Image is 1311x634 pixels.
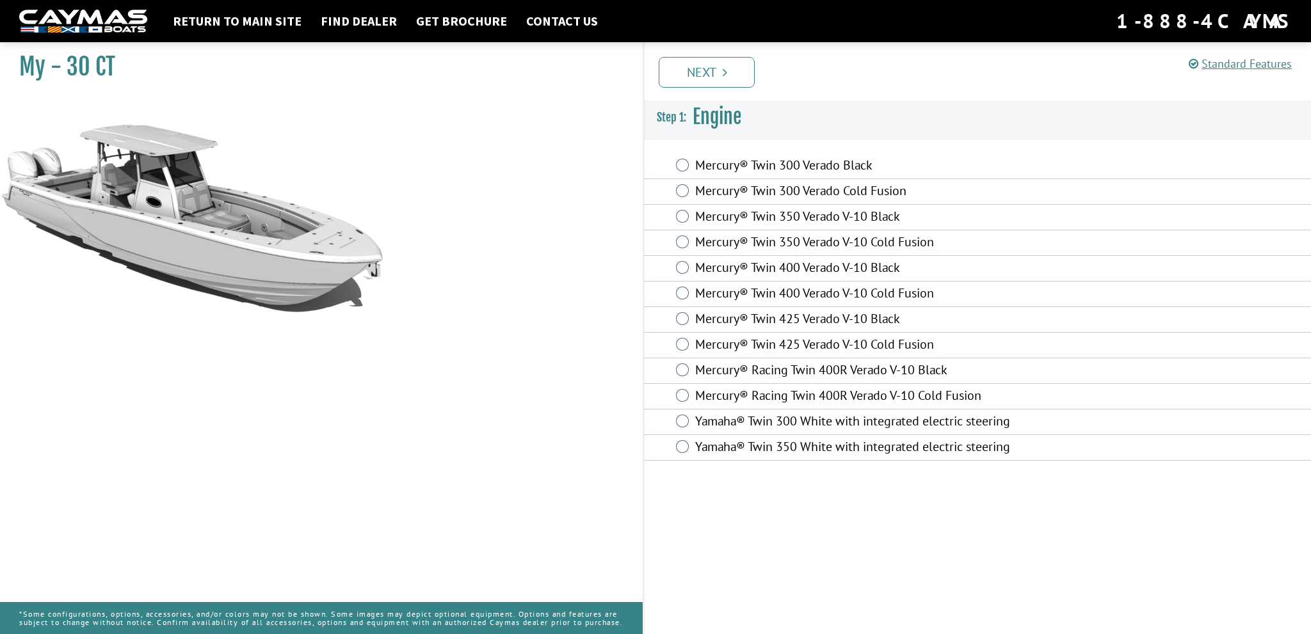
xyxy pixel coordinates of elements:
a: Get Brochure [410,13,513,29]
img: white-logo-c9c8dbefe5ff5ceceb0f0178aa75bf4bb51f6bca0971e226c86eb53dfe498488.png [19,10,147,33]
ul: Pagination [655,55,1311,88]
label: Yamaha® Twin 350 White with integrated electric steering [695,439,1065,457]
label: Yamaha® Twin 300 White with integrated electric steering [695,413,1065,432]
p: *Some configurations, options, accessories, and/or colors may not be shown. Some images may depic... [19,603,623,633]
a: Standard Features [1189,56,1292,71]
a: Next [659,57,755,88]
h3: Engine [644,93,1311,141]
label: Mercury® Twin 400 Verado V-10 Cold Fusion [695,285,1065,304]
label: Mercury® Racing Twin 400R Verado V-10 Cold Fusion [695,388,1065,406]
label: Mercury® Racing Twin 400R Verado V-10 Black [695,362,1065,381]
label: Mercury® Twin 300 Verado Black [695,157,1065,176]
h1: My - 30 CT [19,52,611,81]
div: 1-888-4CAYMAS [1116,7,1292,35]
label: Mercury® Twin 350 Verado V-10 Cold Fusion [695,234,1065,253]
label: Mercury® Twin 425 Verado V-10 Cold Fusion [695,337,1065,355]
label: Mercury® Twin 350 Verado V-10 Black [695,209,1065,227]
a: Find Dealer [314,13,403,29]
label: Mercury® Twin 425 Verado V-10 Black [695,311,1065,329]
label: Mercury® Twin 300 Verado Cold Fusion [695,183,1065,202]
a: Contact Us [520,13,604,29]
a: Return to main site [166,13,308,29]
label: Mercury® Twin 400 Verado V-10 Black [695,260,1065,278]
